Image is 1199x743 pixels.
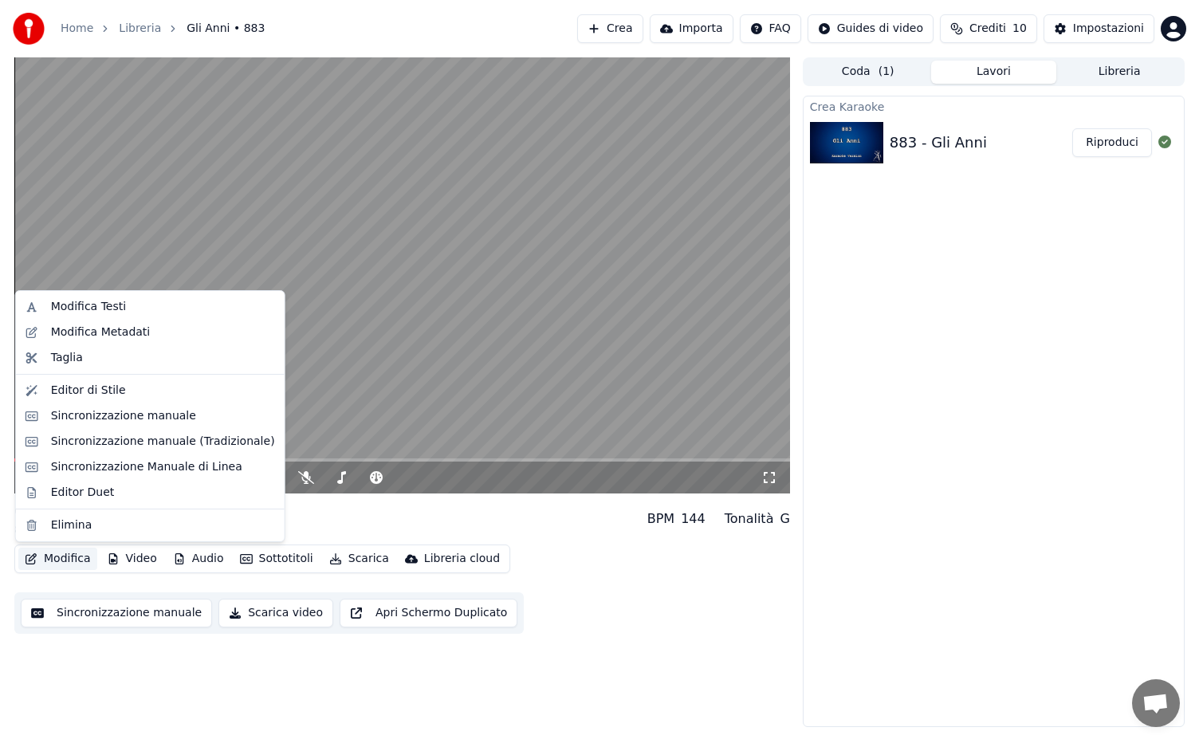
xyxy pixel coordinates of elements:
button: Video [100,548,163,570]
button: Impostazioni [1044,14,1154,43]
img: youka [13,13,45,45]
div: Taglia [51,350,83,366]
button: Coda [805,61,931,84]
button: Audio [167,548,230,570]
button: Sottotitoli [234,548,320,570]
button: FAQ [740,14,801,43]
span: ( 1 ) [879,64,894,80]
nav: breadcrumb [61,21,265,37]
a: Home [61,21,93,37]
button: Lavori [931,61,1057,84]
button: Scarica [323,548,395,570]
div: 144 [681,509,706,529]
button: Scarica video [218,599,333,627]
div: G [780,509,789,529]
button: Crediti10 [940,14,1037,43]
div: Sincronizzazione manuale [51,408,196,424]
div: Crea Karaoke [804,96,1184,116]
div: Libreria cloud [424,551,500,567]
span: 10 [1012,21,1027,37]
button: Modifica [18,548,97,570]
div: Editor Duet [51,485,115,501]
div: 883 - Gli Anni [890,132,987,154]
div: Sincronizzazione manuale (Tradizionale) [51,434,275,450]
div: Editor di Stile [51,383,126,399]
button: Guides di video [808,14,934,43]
a: Aprire la chat [1132,679,1180,727]
button: Crea [577,14,643,43]
div: Impostazioni [1073,21,1144,37]
span: Gli Anni • 883 [187,21,265,37]
button: Apri Schermo Duplicato [340,599,517,627]
div: BPM [647,509,674,529]
div: Sincronizzazione Manuale di Linea [51,459,242,475]
button: Importa [650,14,733,43]
a: Libreria [119,21,161,37]
div: Tonalità [725,509,774,529]
button: Riproduci [1072,128,1152,157]
button: Sincronizzazione manuale [21,599,212,627]
div: Modifica Metadati [51,324,151,340]
div: Elimina [51,517,92,533]
div: Modifica Testi [51,299,126,315]
button: Libreria [1056,61,1182,84]
span: Crediti [969,21,1006,37]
